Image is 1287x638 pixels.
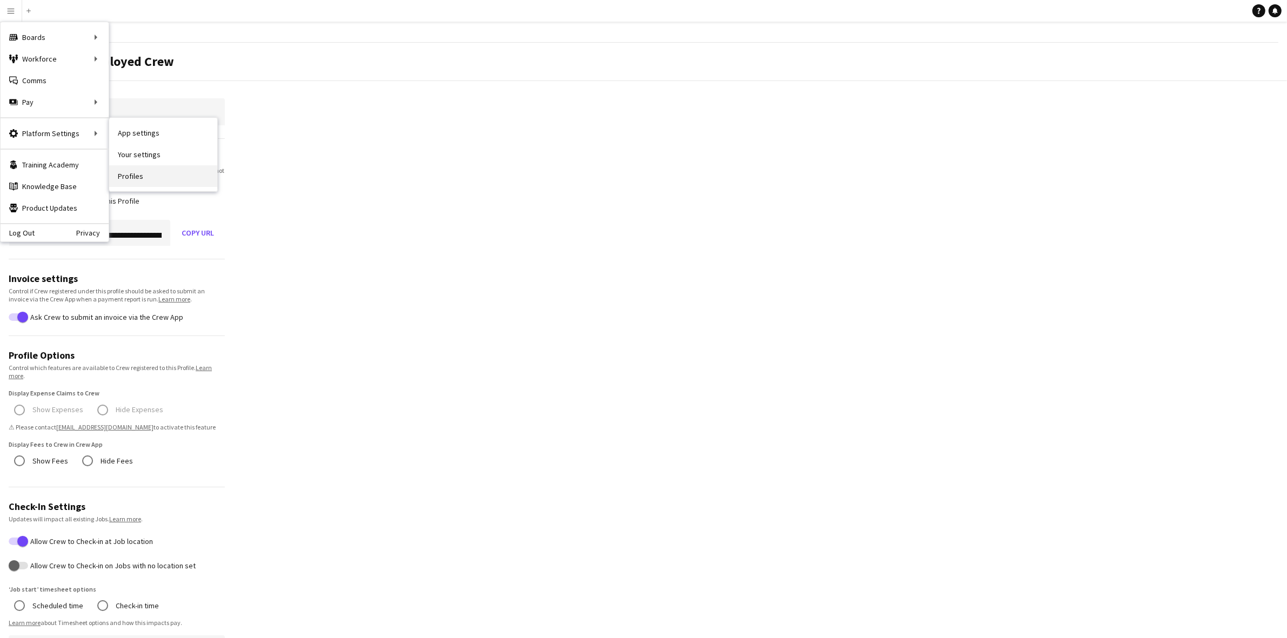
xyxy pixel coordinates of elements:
a: Training Academy [1,154,109,176]
span: Self-employed Crew [58,53,174,70]
a: Log Out [1,229,35,237]
div: Control if Crew registered under this profile should be asked to submit an invoice via the Crew A... [9,287,225,303]
a: Learn more [109,515,141,523]
label: Allow Crew to Check-in on Jobs with no location set [28,561,196,570]
a: Profiles [109,165,217,187]
label: Display Expense Claims to Crew [9,388,225,398]
label: Display Fees to Crew in Crew App [9,440,225,449]
a: [EMAIL_ADDRESS][DOMAIN_NAME] [56,423,154,431]
label: Check-in time [114,597,159,614]
a: Privacy [76,229,109,237]
div: Pay [1,91,109,113]
div: Boards [1,26,109,48]
h3: Invoice settings [9,272,225,285]
label: Allow Crew to Check-in at Job location [28,537,153,546]
div: Updates will impact all existing Jobs. . [9,515,225,523]
div: Workforce [1,48,109,70]
a: Knowledge Base [1,176,109,197]
label: Hide Fees [98,453,133,469]
div: Control which features are available to Crew registered to this Profile. . [9,364,225,380]
a: Learn more [9,364,212,380]
label: Ask Crew to submit an invoice via the Crew App [28,312,183,321]
label: Show Fees [30,453,68,469]
a: Comms [1,70,109,91]
a: Learn more [9,619,41,627]
button: Copy URL [171,220,225,246]
h3: Profile Options [9,349,225,361]
a: Your settings [109,144,217,165]
label: ‘Job start’ timesheet options [9,585,225,594]
h3: Check-In Settings [9,500,225,513]
a: Learn more [158,295,190,303]
label: Scheduled time [30,597,83,614]
span: ⚠ Please contact to activate this feature [9,423,225,431]
a: Product Updates [1,197,109,219]
a: App settings [109,122,217,144]
div: Platform Settings [1,123,109,144]
div: about Timesheet options and how this impacts pay. [9,619,225,627]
